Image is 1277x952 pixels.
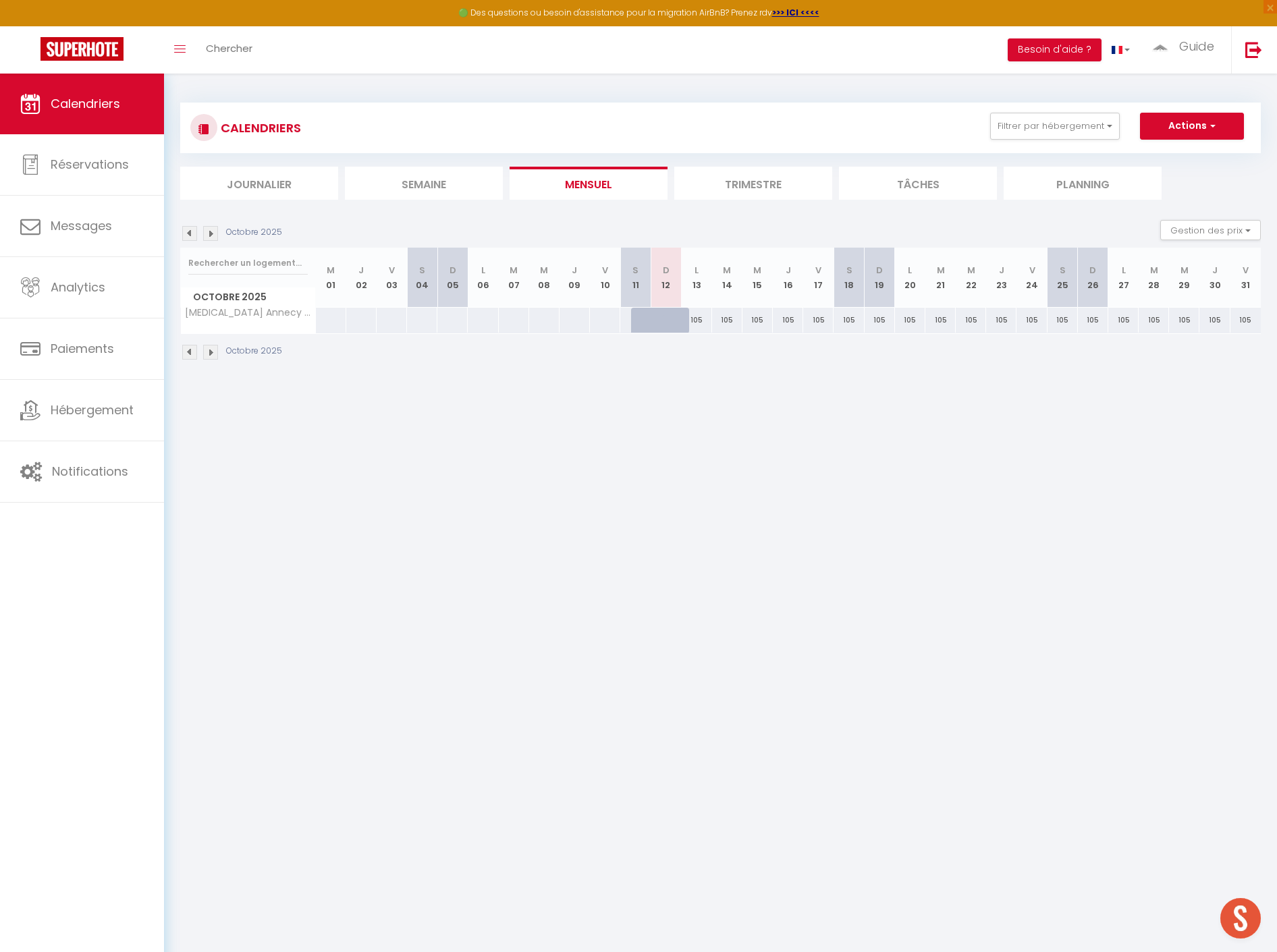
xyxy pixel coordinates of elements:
abbr: J [786,264,791,277]
th: 06 [468,248,498,308]
abbr: M [327,264,335,277]
abbr: L [695,264,699,277]
th: 01 [316,248,346,308]
abbr: V [1243,264,1249,277]
abbr: J [572,264,577,277]
abbr: L [1122,264,1126,277]
abbr: V [1029,264,1035,277]
div: 105 [1139,308,1169,333]
th: 18 [834,248,864,308]
span: Calendriers [51,95,120,112]
button: Gestion des prix [1160,220,1261,240]
p: Octobre 2025 [226,345,282,358]
span: Notifications [52,463,128,480]
th: 14 [712,248,742,308]
abbr: J [358,264,364,277]
th: 22 [956,248,986,308]
button: Filtrer par hébergement [990,113,1120,140]
div: 105 [956,308,986,333]
span: Guide [1179,38,1214,55]
abbr: V [389,264,395,277]
div: 105 [742,308,773,333]
th: 15 [742,248,773,308]
div: 105 [682,308,712,333]
a: Chercher [196,26,263,74]
th: 28 [1139,248,1169,308]
th: 23 [986,248,1016,308]
li: Mensuel [510,167,668,200]
div: 105 [1199,308,1230,333]
th: 21 [925,248,956,308]
input: Rechercher un logement... [188,251,308,275]
span: Réservations [51,156,129,173]
th: 29 [1169,248,1199,308]
img: ... [1150,41,1170,53]
abbr: D [450,264,456,277]
li: Journalier [180,167,338,200]
th: 10 [590,248,620,308]
div: 105 [1016,308,1047,333]
button: Besoin d'aide ? [1008,38,1102,61]
abbr: L [908,264,912,277]
div: 105 [865,308,895,333]
span: [MEDICAL_DATA] Annecy Moulin · [MEDICAL_DATA] Annecy moderne, ensoleillé, terrasse [183,308,318,318]
span: Analytics [51,279,105,296]
th: 04 [407,248,437,308]
abbr: S [1060,264,1066,277]
abbr: M [1150,264,1158,277]
span: Messages [51,217,112,234]
p: Octobre 2025 [226,226,282,239]
th: 19 [865,248,895,308]
h3: CALENDRIERS [217,113,301,143]
abbr: V [815,264,821,277]
div: 105 [986,308,1016,333]
th: 17 [803,248,834,308]
abbr: S [632,264,638,277]
th: 03 [377,248,407,308]
div: 105 [1108,308,1139,333]
span: Octobre 2025 [181,287,315,307]
abbr: M [937,264,945,277]
th: 07 [499,248,529,308]
img: logout [1245,41,1262,58]
abbr: J [999,264,1004,277]
th: 27 [1108,248,1139,308]
th: 12 [651,248,681,308]
th: 31 [1230,248,1261,308]
th: 30 [1199,248,1230,308]
th: 02 [346,248,377,308]
li: Trimestre [674,167,832,200]
abbr: M [540,264,548,277]
th: 26 [1078,248,1108,308]
abbr: L [481,264,485,277]
div: 105 [803,308,834,333]
div: 105 [1078,308,1108,333]
div: 105 [1230,308,1261,333]
abbr: M [510,264,518,277]
th: 08 [529,248,560,308]
abbr: M [753,264,761,277]
abbr: S [846,264,852,277]
div: 105 [712,308,742,333]
div: Ouvrir le chat [1220,898,1261,939]
span: Hébergement [51,401,134,418]
div: 105 [895,308,925,333]
abbr: D [1089,264,1096,277]
a: >>> ICI <<<< [772,7,819,18]
div: 105 [773,308,803,333]
abbr: M [967,264,975,277]
div: 105 [834,308,864,333]
abbr: S [419,264,425,277]
li: Tâches [839,167,997,200]
li: Semaine [345,167,503,200]
th: 16 [773,248,803,308]
th: 24 [1016,248,1047,308]
div: 105 [1169,308,1199,333]
button: Actions [1140,113,1244,140]
abbr: D [876,264,883,277]
th: 25 [1048,248,1078,308]
a: ... Guide [1140,26,1231,74]
abbr: M [1180,264,1189,277]
abbr: M [723,264,731,277]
